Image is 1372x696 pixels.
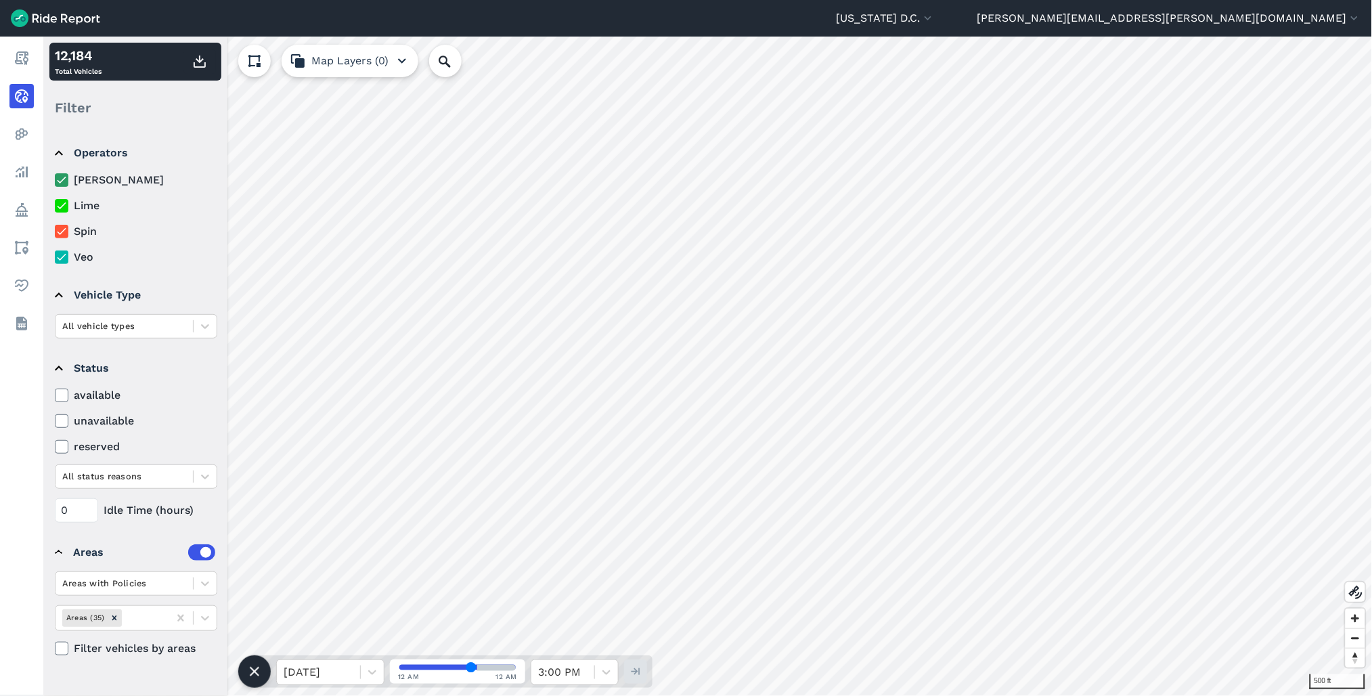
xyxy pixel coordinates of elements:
[55,45,102,78] div: Total Vehicles
[429,45,483,77] input: Search Location or Vehicles
[55,413,217,429] label: unavailable
[1346,609,1365,628] button: Zoom in
[55,276,215,314] summary: Vehicle Type
[55,134,215,172] summary: Operators
[55,198,217,214] label: Lime
[55,223,217,240] label: Spin
[55,249,217,265] label: Veo
[977,10,1361,26] button: [PERSON_NAME][EMAIL_ADDRESS][PERSON_NAME][DOMAIN_NAME]
[55,45,102,66] div: 12,184
[1346,628,1365,648] button: Zoom out
[107,609,122,626] div: Remove Areas (35)
[55,349,215,387] summary: Status
[55,640,217,657] label: Filter vehicles by areas
[1346,648,1365,668] button: Reset bearing to north
[55,172,217,188] label: [PERSON_NAME]
[9,274,34,298] a: Health
[55,387,217,404] label: available
[9,311,34,336] a: Datasets
[55,534,215,571] summary: Areas
[9,198,34,222] a: Policy
[55,498,217,523] div: Idle Time (hours)
[398,672,420,682] span: 12 AM
[55,439,217,455] label: reserved
[9,236,34,260] a: Areas
[1310,674,1365,689] div: 500 ft
[9,46,34,70] a: Report
[11,9,100,27] img: Ride Report
[282,45,418,77] button: Map Layers (0)
[9,122,34,146] a: Heatmaps
[9,84,34,108] a: Realtime
[62,609,107,626] div: Areas (35)
[836,10,935,26] button: [US_STATE] D.C.
[9,160,34,184] a: Analyze
[49,87,221,129] div: Filter
[496,672,518,682] span: 12 AM
[73,544,215,561] div: Areas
